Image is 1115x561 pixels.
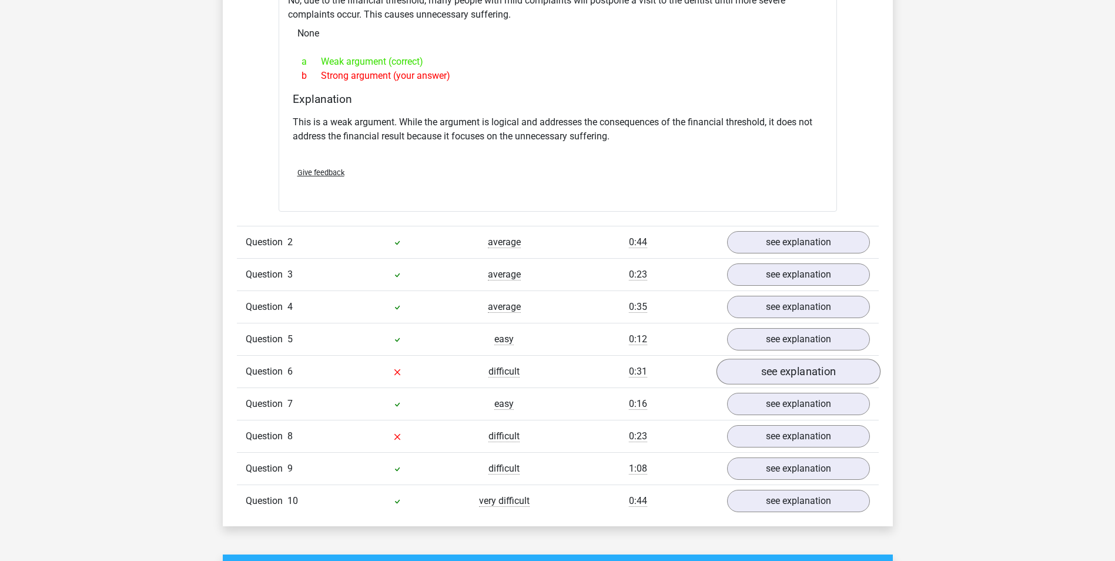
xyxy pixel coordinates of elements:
[288,22,828,45] div: None
[293,115,823,143] p: This is a weak argument. While the argument is logical and addresses the consequences of the fina...
[488,236,521,248] span: average
[488,269,521,280] span: average
[488,366,520,378] span: difficult
[246,235,287,249] span: Question
[629,301,647,313] span: 0:35
[629,495,647,507] span: 0:44
[488,301,521,313] span: average
[488,430,520,442] span: difficult
[246,268,287,282] span: Question
[287,236,293,248] span: 2
[287,430,293,442] span: 8
[287,463,293,474] span: 9
[293,69,823,83] div: Strong argument (your answer)
[727,490,870,512] a: see explanation
[293,55,823,69] div: Weak argument (correct)
[287,366,293,377] span: 6
[494,333,514,345] span: easy
[727,393,870,415] a: see explanation
[246,397,287,411] span: Question
[246,462,287,476] span: Question
[302,55,321,69] span: a
[246,332,287,346] span: Question
[287,269,293,280] span: 3
[246,494,287,508] span: Question
[716,359,880,385] a: see explanation
[629,333,647,345] span: 0:12
[488,463,520,475] span: difficult
[246,300,287,314] span: Question
[629,430,647,442] span: 0:23
[287,301,293,312] span: 4
[287,333,293,345] span: 5
[293,92,823,106] h4: Explanation
[287,495,298,506] span: 10
[246,429,287,443] span: Question
[629,366,647,378] span: 0:31
[246,365,287,379] span: Question
[727,231,870,253] a: see explanation
[302,69,321,83] span: b
[727,296,870,318] a: see explanation
[727,263,870,286] a: see explanation
[297,168,344,177] span: Give feedback
[727,458,870,480] a: see explanation
[629,236,647,248] span: 0:44
[287,398,293,409] span: 7
[727,425,870,448] a: see explanation
[479,495,530,507] span: very difficult
[629,463,647,475] span: 1:08
[727,328,870,350] a: see explanation
[629,269,647,280] span: 0:23
[494,398,514,410] span: easy
[629,398,647,410] span: 0:16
